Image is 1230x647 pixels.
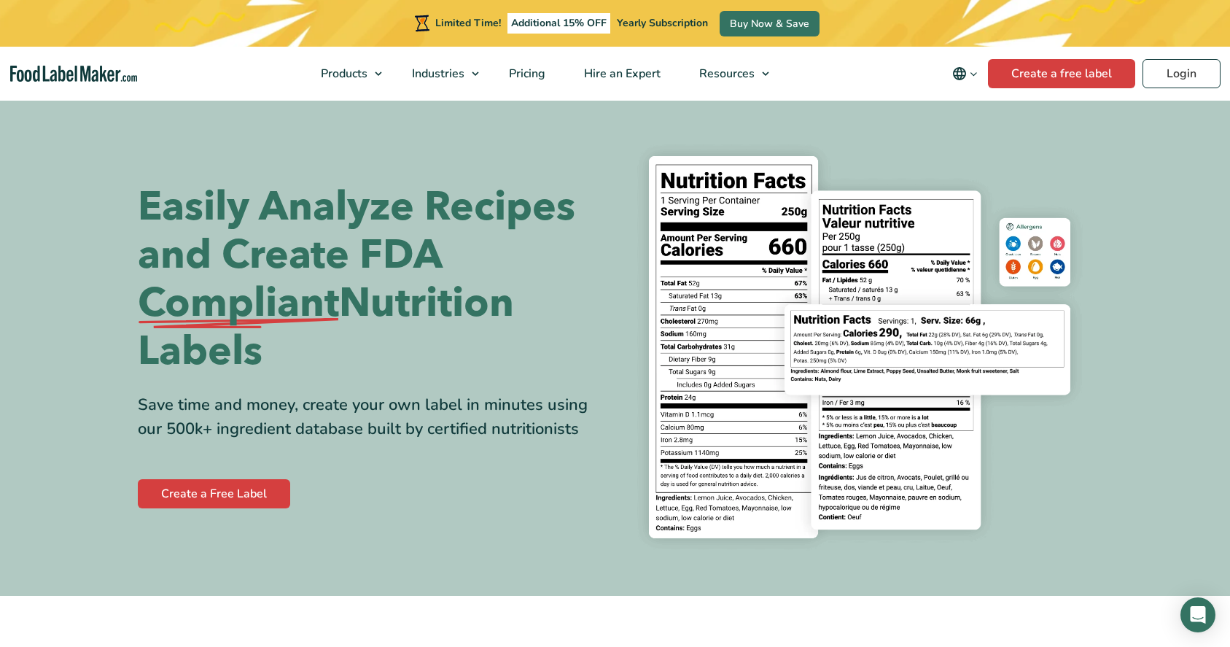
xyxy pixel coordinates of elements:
a: Food Label Maker homepage [10,66,137,82]
a: Pricing [490,47,561,101]
div: Open Intercom Messenger [1180,597,1215,632]
span: Industries [408,66,466,82]
a: Resources [680,47,776,101]
a: Industries [393,47,486,101]
a: Create a free label [988,59,1135,88]
div: Save time and money, create your own label in minutes using our 500k+ ingredient database built b... [138,393,604,441]
button: Change language [942,59,988,88]
span: Resources [695,66,756,82]
a: Create a Free Label [138,479,290,508]
a: Hire an Expert [565,47,677,101]
span: Products [316,66,369,82]
span: Compliant [138,279,339,328]
a: Login [1143,59,1221,88]
span: Hire an Expert [580,66,662,82]
span: Additional 15% OFF [507,13,610,34]
span: Limited Time! [435,16,501,30]
a: Buy Now & Save [720,11,820,36]
a: Products [302,47,389,101]
h1: Easily Analyze Recipes and Create FDA Nutrition Labels [138,183,604,376]
span: Pricing [505,66,547,82]
span: Yearly Subscription [617,16,708,30]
